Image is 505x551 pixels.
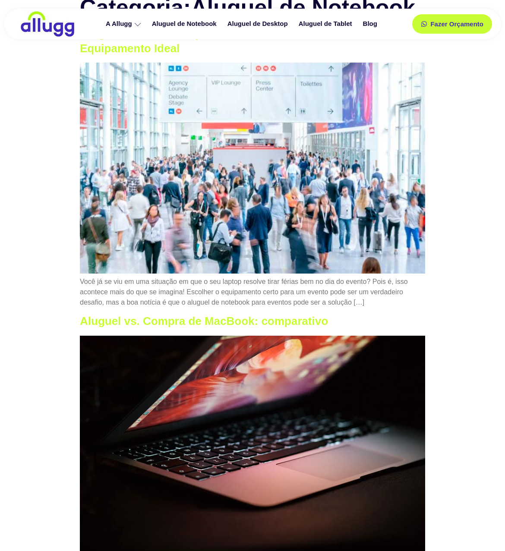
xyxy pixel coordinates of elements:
a: Aluguel de Desktop [223,16,294,31]
span: Fazer Orçamento [430,21,483,27]
a: Aluguel vs. Compra de MacBook: comparativo [80,315,328,327]
a: Aluguel de Notebook para Eventos: Como Escolher o Equipamento Ideal [80,27,365,55]
a: Fazer Orçamento [412,14,492,34]
a: A Allugg [101,16,148,31]
img: locação de TI é Allugg [19,11,76,37]
a: Aluguel de Tablet [294,16,359,31]
p: Você já se viu em uma situação em que o seu laptop resolve tirar férias bem no dia do evento? Poi... [80,277,425,308]
a: Blog [359,16,384,31]
a: Aluguel de Notebook [148,16,223,31]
